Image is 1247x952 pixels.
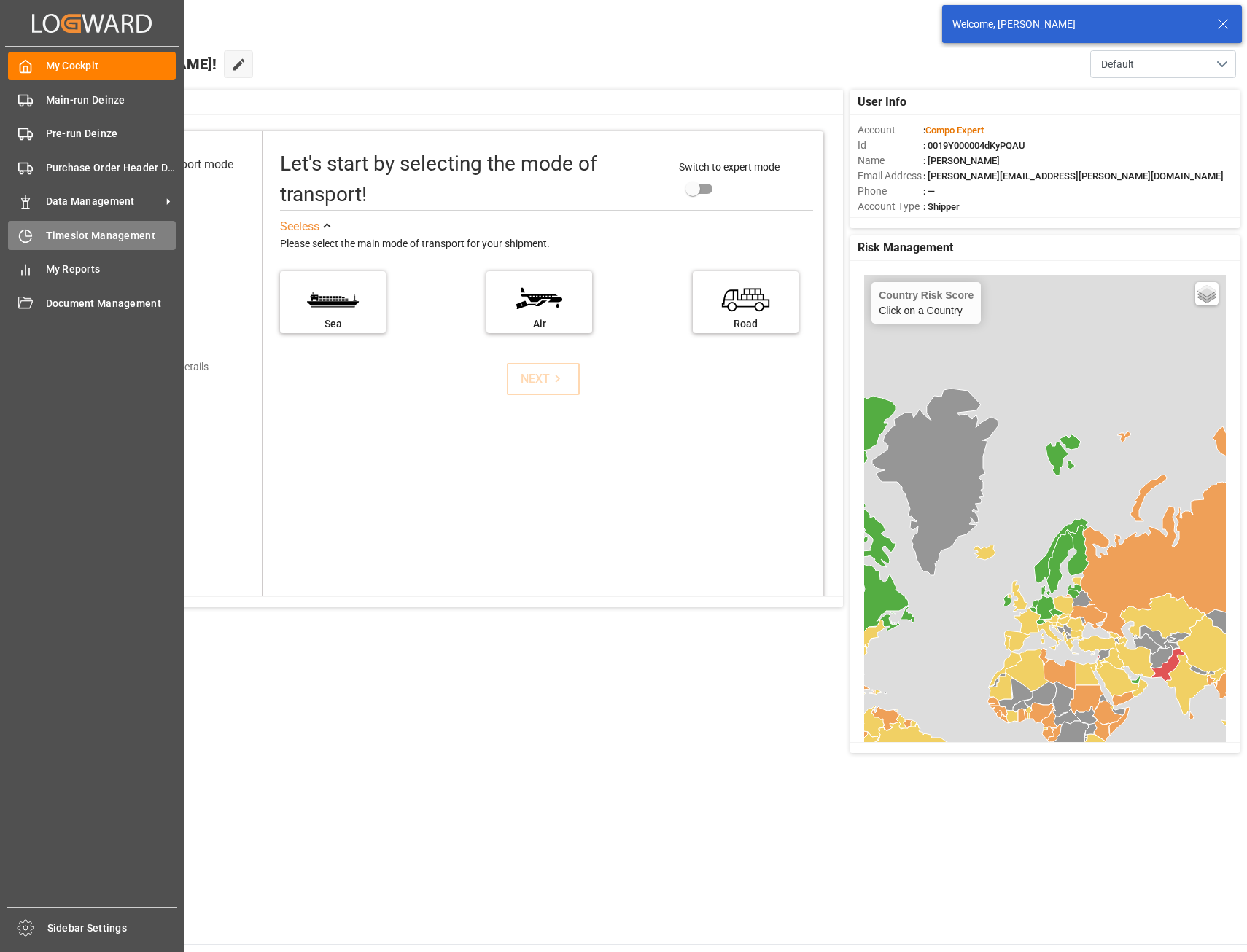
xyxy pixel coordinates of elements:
span: Purchase Order Header Deinze [46,160,176,176]
div: Road [700,316,791,332]
div: Air [494,316,585,332]
a: Purchase Order Header Deinze [8,153,176,182]
div: Please select the main mode of transport for your shipment. [280,235,813,253]
span: Default [1101,57,1134,72]
span: Account Type [858,199,923,214]
span: Main-run Deinze [46,93,176,108]
span: Sidebar Settings [47,921,178,936]
span: Id [858,138,923,153]
div: Select transport mode [120,156,233,173]
span: : — [923,186,935,197]
h4: Country Risk Score [879,289,974,301]
a: Main-run Deinze [8,85,176,114]
span: Pre-run Deinze [46,126,176,141]
span: Compo Expert [925,125,984,136]
span: : [923,125,984,136]
div: Click on a Country [879,289,974,316]
button: NEXT [507,363,580,395]
span: Account [858,122,923,138]
span: : 0019Y000004dKyPQAU [923,140,1025,151]
a: My Cockpit [8,52,176,80]
a: Timeslot Management [8,221,176,249]
a: Layers [1195,282,1219,305]
span: : Shipper [923,201,960,212]
span: Switch to expert mode [679,161,780,173]
div: Welcome, [PERSON_NAME] [952,17,1203,32]
button: open menu [1090,50,1236,78]
span: Risk Management [858,239,953,257]
span: : [PERSON_NAME][EMAIL_ADDRESS][PERSON_NAME][DOMAIN_NAME] [923,171,1224,182]
div: Sea [287,316,378,332]
div: See less [280,218,319,235]
div: NEXT [521,370,565,388]
span: Phone [858,184,923,199]
span: Name [858,153,923,168]
span: Email Address [858,168,923,184]
span: User Info [858,93,906,111]
a: Pre-run Deinze [8,120,176,148]
div: Let's start by selecting the mode of transport! [280,149,664,210]
span: Data Management [46,194,161,209]
span: : [PERSON_NAME] [923,155,1000,166]
span: Timeslot Management [46,228,176,243]
span: My Cockpit [46,58,176,74]
span: My Reports [46,262,176,277]
span: Document Management [46,296,176,311]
